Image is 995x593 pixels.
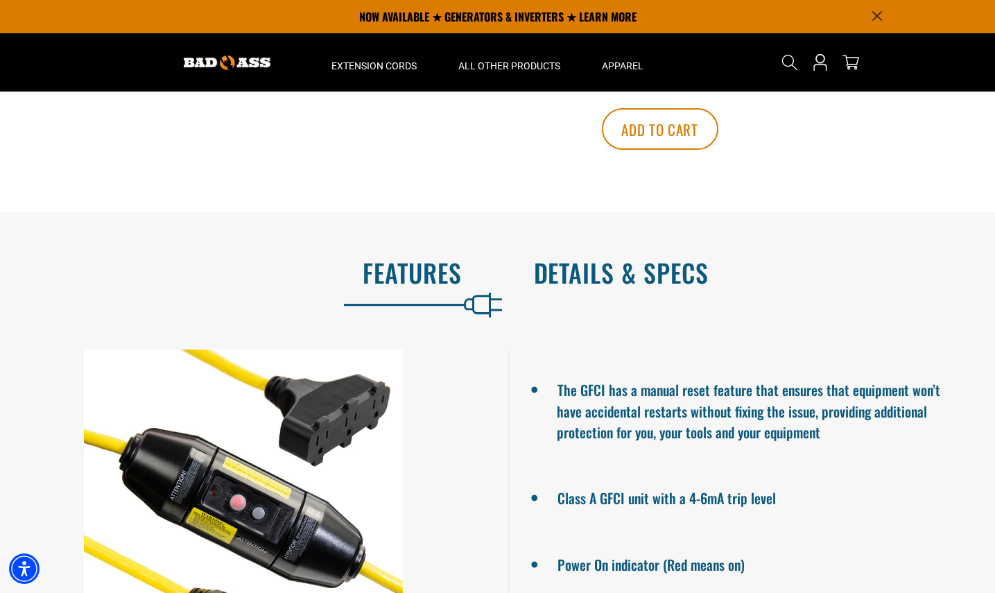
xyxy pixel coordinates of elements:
[779,51,801,74] summary: Search
[458,60,560,72] span: All Other Products
[557,484,947,509] li: Class A GFCI unit with a 4-6mA trip level
[9,553,40,584] div: Accessibility Menu
[29,258,462,287] h2: Features
[557,376,947,442] li: The GFCI has a manual reset feature that ensures that equipment won’t have accidental restarts wi...
[581,33,664,92] summary: Apparel
[557,551,947,576] li: Power On indicator (Red means on)
[840,54,862,71] a: cart
[331,60,417,72] span: Extension Cords
[602,108,718,150] button: Add to cart
[438,33,581,92] summary: All Other Products
[534,258,967,287] h2: Details & Specs
[809,33,831,92] a: Open this option
[184,55,270,70] img: Bad Ass Extension Cords
[602,60,643,72] span: Apparel
[311,33,438,92] summary: Extension Cords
